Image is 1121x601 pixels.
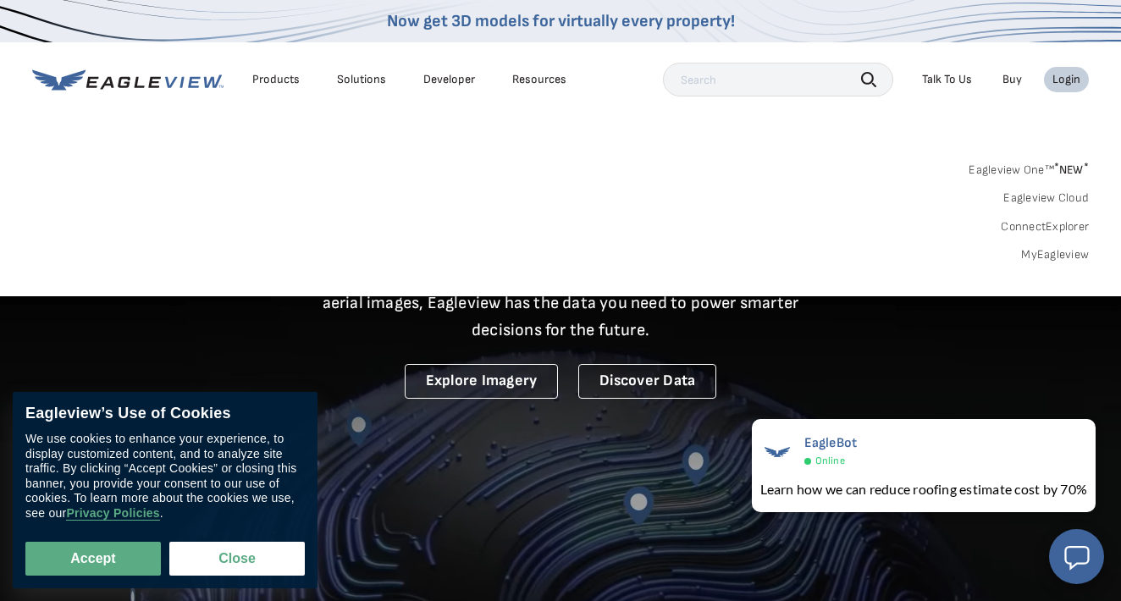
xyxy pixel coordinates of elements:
div: Login [1052,72,1080,87]
a: Discover Data [578,364,716,399]
div: Talk To Us [922,72,972,87]
div: Products [252,72,300,87]
button: Open chat window [1049,529,1104,584]
button: Close [169,542,305,576]
div: Resources [512,72,566,87]
span: NEW [1054,163,1089,177]
div: We use cookies to enhance your experience, to display customized content, and to analyze site tra... [25,432,305,521]
span: EagleBot [804,435,858,451]
a: MyEagleview [1021,247,1089,262]
div: Solutions [337,72,386,87]
button: Accept [25,542,161,576]
input: Search [663,63,893,96]
a: Buy [1002,72,1022,87]
p: A new era starts here. Built on more than 3.5 billion high-resolution aerial images, Eagleview ha... [301,262,820,344]
a: Developer [423,72,475,87]
a: Now get 3D models for virtually every property! [387,11,735,31]
a: Eagleview One™*NEW* [969,157,1089,177]
a: Privacy Policies [66,506,159,521]
img: EagleBot [760,435,794,469]
div: Eagleview’s Use of Cookies [25,405,305,423]
a: Eagleview Cloud [1003,190,1089,206]
a: ConnectExplorer [1001,219,1089,234]
div: Learn how we can reduce roofing estimate cost by 70% [760,479,1087,499]
a: Explore Imagery [405,364,559,399]
span: Online [815,455,845,467]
